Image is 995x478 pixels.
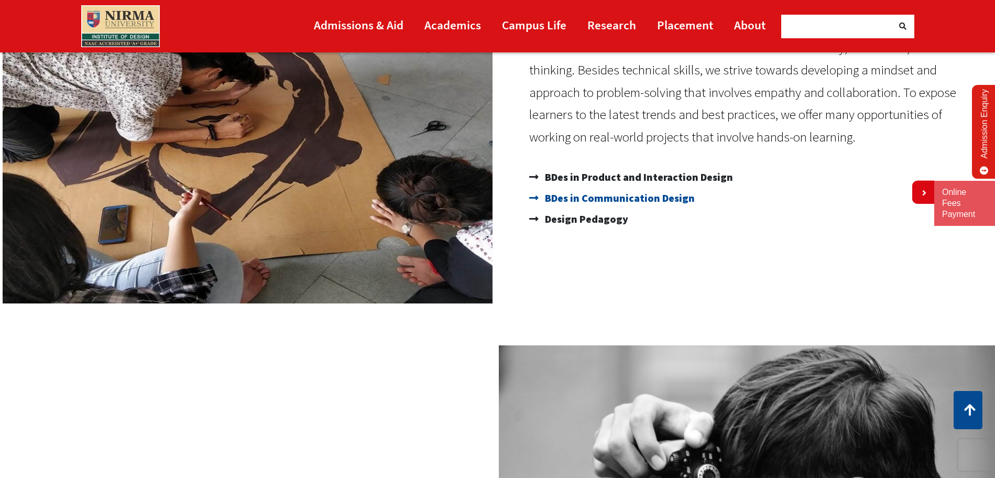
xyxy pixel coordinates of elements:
[942,187,987,220] a: Online Fees Payment
[542,188,695,209] span: BDes in Communication Design
[542,167,733,188] span: BDes in Product and Interaction Design
[529,209,985,230] a: Design Pedagogy
[314,13,403,37] a: Admissions & Aid
[424,13,481,37] a: Academics
[734,13,766,37] a: About
[502,13,566,37] a: Campus Life
[587,13,636,37] a: Research
[542,209,628,230] span: Design Pedagogy
[529,188,985,209] a: BDes in Communication Design
[81,5,160,47] img: main_logo
[529,167,985,188] a: BDes in Product and Interaction Design
[657,13,713,37] a: Placement
[529,37,985,148] p: The academic environment at the institute fosters creativity, innovation, and critical thinking. ...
